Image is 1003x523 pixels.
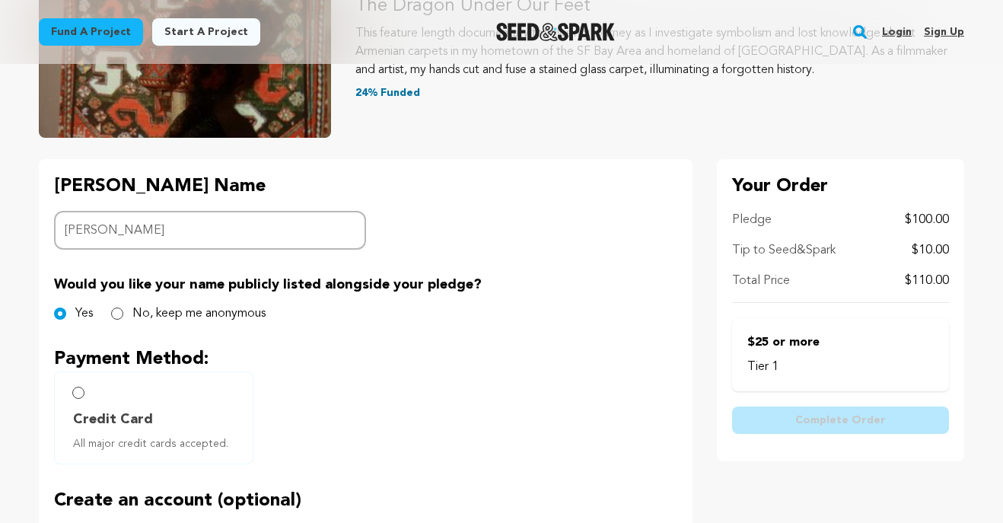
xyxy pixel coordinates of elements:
p: Tier 1 [747,358,934,376]
p: Tip to Seed&Spark [732,241,836,260]
a: Start a project [152,18,260,46]
p: Total Price [732,272,790,290]
p: $100.00 [905,211,949,229]
p: Pledge [732,211,772,229]
p: Create an account (optional) [54,489,677,513]
p: $110.00 [905,272,949,290]
label: Yes [75,305,93,323]
p: [PERSON_NAME] Name [54,174,366,199]
span: All major credit cards accepted. [73,436,240,451]
p: Your Order [732,174,949,199]
p: $10.00 [912,241,949,260]
a: Login [882,20,912,44]
span: Credit Card [73,409,153,430]
p: $25 or more [747,333,934,352]
p: Would you like your name publicly listed alongside your pledge? [54,274,677,295]
a: Seed&Spark Homepage [496,23,616,41]
p: 24% Funded [355,85,964,100]
span: Complete Order [795,413,886,428]
label: No, keep me anonymous [132,305,266,323]
p: Payment Method: [54,347,677,372]
button: Complete Order [732,407,949,434]
a: Sign up [924,20,964,44]
input: Backer Name [54,211,366,250]
img: Seed&Spark Logo Dark Mode [496,23,616,41]
a: Fund a project [39,18,143,46]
